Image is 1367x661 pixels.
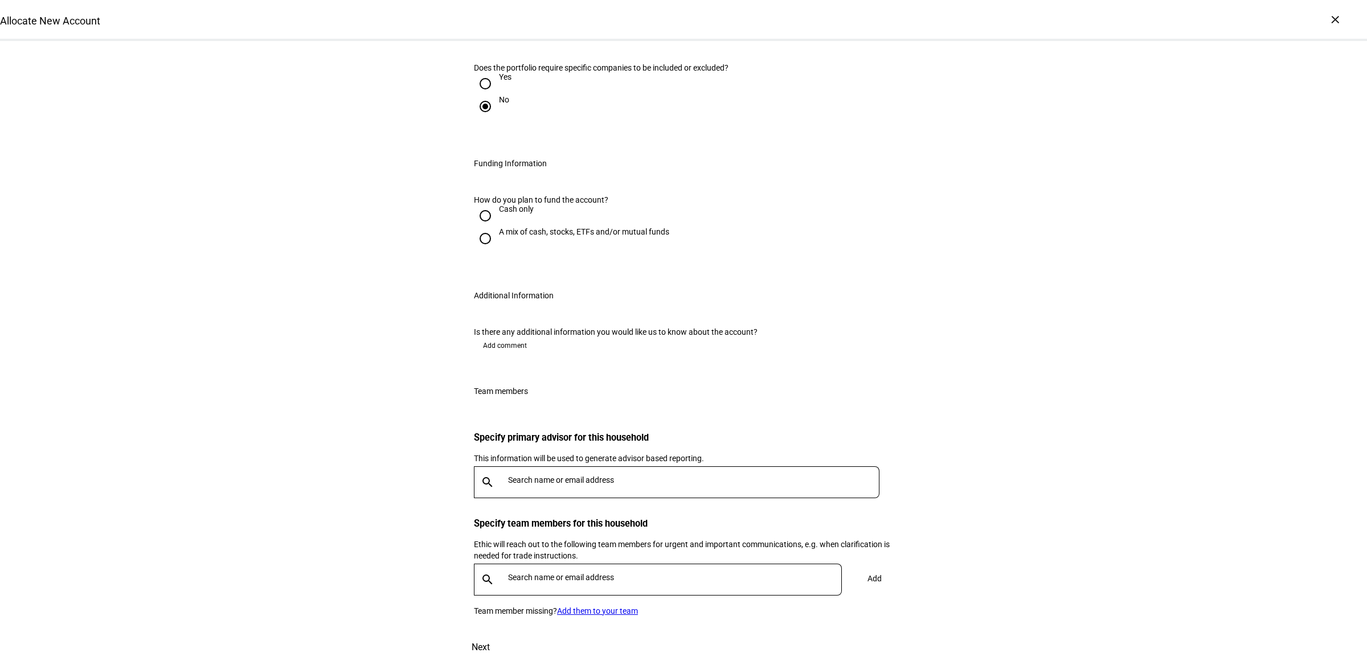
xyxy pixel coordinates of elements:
input: Search name or email address [508,475,884,485]
h3: Specify primary advisor for this household [474,432,893,443]
div: Yes [499,72,511,81]
div: This information will be used to generate advisor based reporting. [474,453,893,464]
button: Next [456,634,506,661]
input: Search name or email address [508,573,846,582]
div: Cash only [499,204,534,214]
div: × [1326,10,1344,28]
div: Team members [474,387,528,396]
a: Add them to your team [557,606,638,615]
span: Next [472,634,490,661]
div: Ethic will reach out to the following team members for urgent and important communications, e.g. ... [474,539,893,561]
div: Does the portfolio require specific companies to be included or excluded? [474,63,767,72]
mat-icon: search [474,475,501,489]
span: Add comment [483,336,527,355]
div: Additional Information [474,291,554,300]
h3: Specify team members for this household [474,518,893,529]
div: How do you plan to fund the account? [474,195,893,204]
div: Funding Information [474,159,547,168]
div: A mix of cash, stocks, ETFs and/or mutual funds [499,227,669,236]
div: No [499,95,509,104]
mat-icon: search [474,573,501,586]
button: Add comment [474,336,536,355]
span: Team member missing? [474,606,557,615]
div: Is there any additional information you would like us to know about the account? [474,327,893,336]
